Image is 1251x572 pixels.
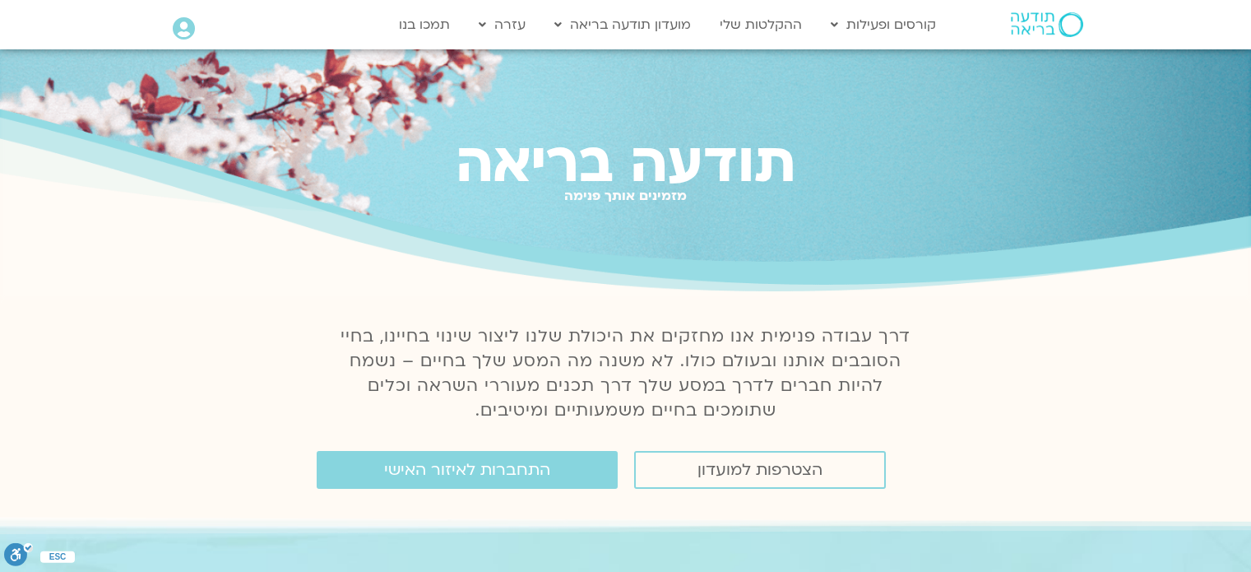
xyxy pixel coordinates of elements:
[546,9,699,40] a: מועדון תודעה בריאה
[711,9,810,40] a: ההקלטות שלי
[384,461,550,479] span: התחברות לאיזור האישי
[470,9,534,40] a: עזרה
[822,9,944,40] a: קורסים ופעילות
[391,9,458,40] a: תמכו בנו
[697,461,822,479] span: הצטרפות למועדון
[317,451,618,489] a: התחברות לאיזור האישי
[634,451,886,489] a: הצטרפות למועדון
[1011,12,1083,37] img: תודעה בריאה
[331,324,920,423] p: דרך עבודה פנימית אנו מחזקים את היכולת שלנו ליצור שינוי בחיינו, בחיי הסובבים אותנו ובעולם כולו. לא...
